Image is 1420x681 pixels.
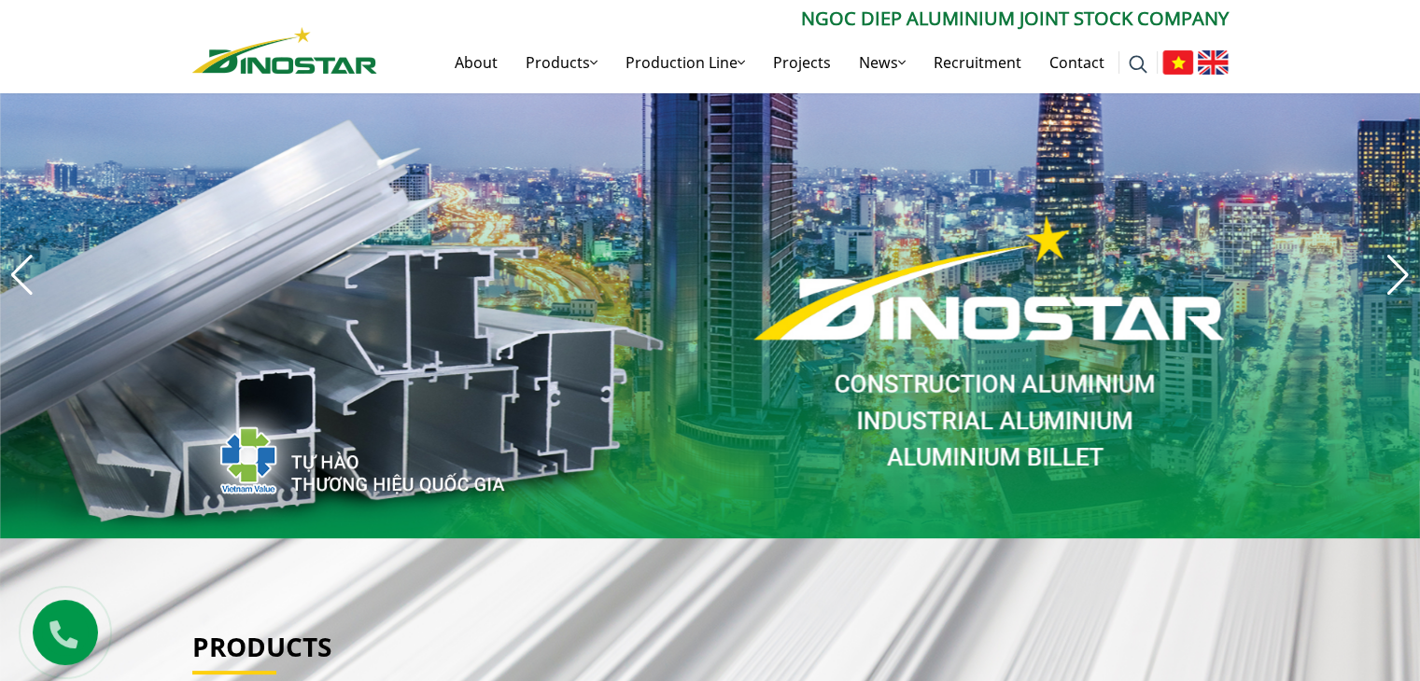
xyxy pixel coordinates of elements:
a: Recruitment [920,33,1035,92]
a: Projects [759,33,845,92]
a: Production Line [612,33,759,92]
a: Contact [1035,33,1118,92]
p: Ngoc Diep Aluminium Joint Stock Company [377,5,1229,33]
div: Next slide [1385,255,1411,296]
img: thqg [164,393,508,520]
img: Nhôm Dinostar [192,27,377,74]
img: English [1198,50,1229,75]
a: Nhôm Dinostar [192,23,377,73]
a: About [441,33,512,92]
img: Tiếng Việt [1162,50,1193,75]
div: Previous slide [9,255,35,296]
img: search [1129,55,1147,74]
a: Products [512,33,612,92]
a: Products [192,629,331,664]
a: News [845,33,920,92]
